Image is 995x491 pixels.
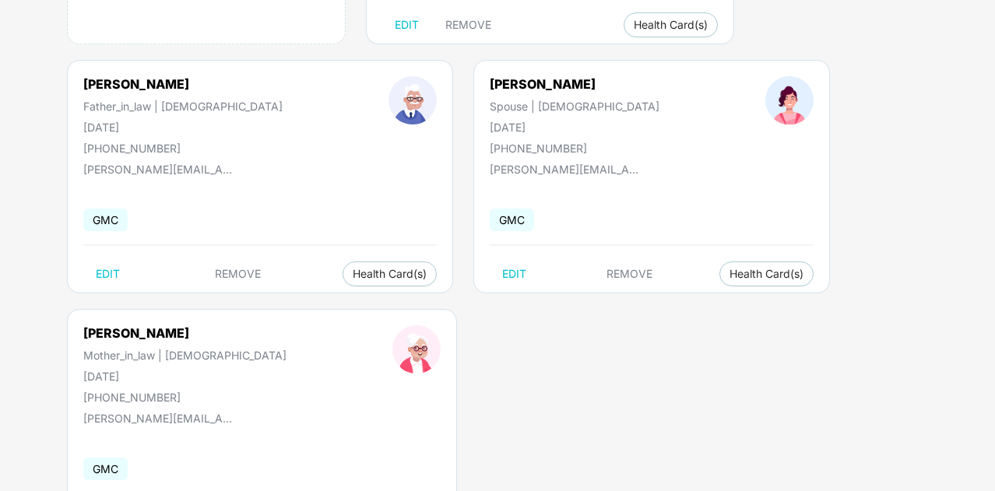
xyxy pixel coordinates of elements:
div: [PHONE_NUMBER] [490,142,659,155]
div: [DATE] [83,121,283,134]
span: Health Card(s) [730,270,803,278]
div: [PERSON_NAME][EMAIL_ADDRESS][DOMAIN_NAME] [83,163,239,176]
img: profileImage [765,76,814,125]
button: EDIT [490,261,539,286]
button: Health Card(s) [343,261,437,286]
button: REMOVE [202,261,273,286]
span: GMC [83,458,128,480]
span: Health Card(s) [634,21,708,29]
div: [DATE] [490,121,659,134]
button: REMOVE [594,261,665,286]
div: Mother_in_law | [DEMOGRAPHIC_DATA] [83,349,287,362]
img: profileImage [389,76,437,125]
span: EDIT [502,268,526,280]
span: EDIT [96,268,120,280]
div: [PHONE_NUMBER] [83,391,287,404]
div: [DATE] [83,370,287,383]
img: profileImage [392,325,441,374]
div: Father_in_law | [DEMOGRAPHIC_DATA] [83,100,283,113]
span: GMC [490,209,534,231]
span: REMOVE [606,268,652,280]
span: EDIT [395,19,419,31]
div: [PHONE_NUMBER] [83,142,283,155]
button: REMOVE [433,12,504,37]
div: [PERSON_NAME][EMAIL_ADDRESS][DOMAIN_NAME] [490,163,645,176]
div: [PERSON_NAME] [83,325,287,341]
span: GMC [83,209,128,231]
span: Health Card(s) [353,270,427,278]
div: [PERSON_NAME] [490,76,659,92]
button: Health Card(s) [624,12,718,37]
span: REMOVE [445,19,491,31]
button: EDIT [83,261,132,286]
div: [PERSON_NAME][EMAIL_ADDRESS][DOMAIN_NAME] [83,412,239,425]
div: [PERSON_NAME] [83,76,283,92]
div: Spouse | [DEMOGRAPHIC_DATA] [490,100,659,113]
span: REMOVE [215,268,261,280]
button: Health Card(s) [719,261,814,286]
button: EDIT [382,12,431,37]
